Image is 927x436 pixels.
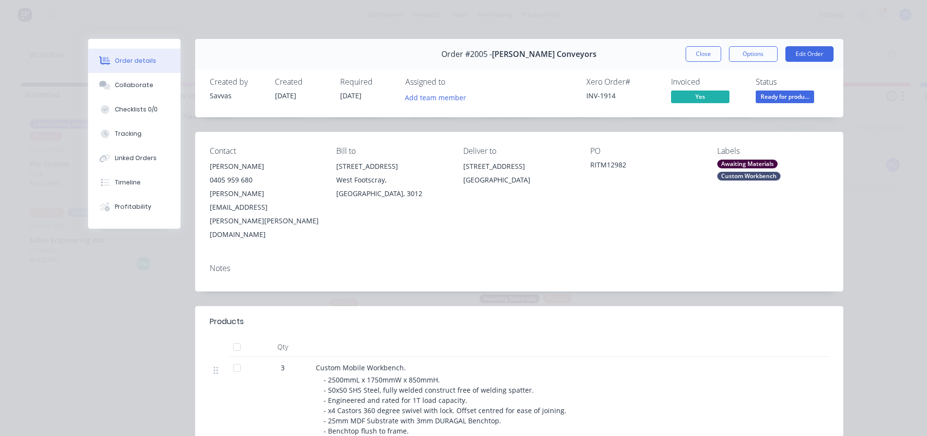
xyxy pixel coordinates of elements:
[405,91,472,104] button: Add team member
[492,50,597,59] span: [PERSON_NAME] Conveyors
[210,146,321,156] div: Contact
[671,77,744,87] div: Invoiced
[756,77,829,87] div: Status
[88,49,181,73] button: Order details
[115,202,151,211] div: Profitability
[316,363,406,372] span: Custom Mobile Workbench.
[88,122,181,146] button: Tracking
[210,173,321,187] div: 0405 959 680
[88,97,181,122] button: Checklists 0/0
[717,160,778,168] div: Awaiting Materials
[340,91,362,100] span: [DATE]
[785,46,834,62] button: Edit Order
[115,154,157,163] div: Linked Orders
[336,173,448,200] div: West Footscray, [GEOGRAPHIC_DATA], 3012
[463,160,575,191] div: [STREET_ADDRESS][GEOGRAPHIC_DATA]
[340,77,394,87] div: Required
[115,178,141,187] div: Timeline
[586,91,659,101] div: INV-1914
[115,56,156,65] div: Order details
[686,46,721,62] button: Close
[115,129,142,138] div: Tracking
[336,160,448,200] div: [STREET_ADDRESS]West Footscray, [GEOGRAPHIC_DATA], 3012
[756,91,814,105] button: Ready for produ...
[717,172,781,181] div: Custom Workbench
[88,73,181,97] button: Collaborate
[590,146,702,156] div: PO
[400,91,471,104] button: Add team member
[729,46,778,62] button: Options
[275,91,296,100] span: [DATE]
[756,91,814,103] span: Ready for produ...
[336,160,448,173] div: [STREET_ADDRESS]
[336,146,448,156] div: Bill to
[88,195,181,219] button: Profitability
[210,160,321,173] div: [PERSON_NAME]
[717,146,829,156] div: Labels
[463,160,575,173] div: [STREET_ADDRESS]
[671,91,729,103] span: Yes
[210,187,321,241] div: [PERSON_NAME][EMAIL_ADDRESS][PERSON_NAME][PERSON_NAME][DOMAIN_NAME]
[463,173,575,187] div: [GEOGRAPHIC_DATA]
[463,146,575,156] div: Deliver to
[441,50,492,59] span: Order #2005 -
[405,77,503,87] div: Assigned to
[254,337,312,357] div: Qty
[210,264,829,273] div: Notes
[275,77,328,87] div: Created
[210,77,263,87] div: Created by
[210,316,244,327] div: Products
[590,160,702,173] div: RITM12982
[88,146,181,170] button: Linked Orders
[115,81,153,90] div: Collaborate
[115,105,158,114] div: Checklists 0/0
[210,160,321,241] div: [PERSON_NAME]0405 959 680[PERSON_NAME][EMAIL_ADDRESS][PERSON_NAME][PERSON_NAME][DOMAIN_NAME]
[586,77,659,87] div: Xero Order #
[210,91,263,101] div: Savvas
[88,170,181,195] button: Timeline
[281,363,285,373] span: 3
